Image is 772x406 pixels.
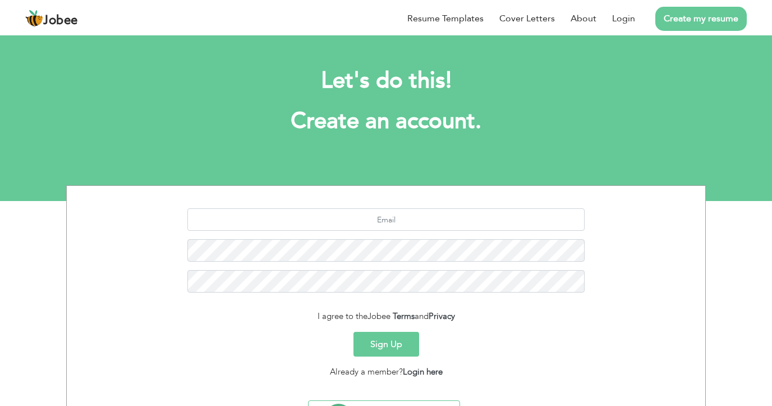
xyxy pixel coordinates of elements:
[187,208,585,231] input: Email
[25,10,43,28] img: jobee.io
[83,107,689,136] h1: Create an account.
[499,12,555,25] a: Cover Letters
[367,311,390,322] span: Jobee
[571,12,596,25] a: About
[655,7,747,31] a: Create my resume
[403,366,443,377] a: Login here
[83,66,689,95] h2: Let's do this!
[75,310,697,323] div: I agree to the and
[393,311,415,322] a: Terms
[407,12,484,25] a: Resume Templates
[75,366,697,378] div: Already a member?
[43,15,78,27] span: Jobee
[429,311,455,322] a: Privacy
[353,332,419,357] button: Sign Up
[25,10,78,28] a: Jobee
[612,12,635,25] a: Login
